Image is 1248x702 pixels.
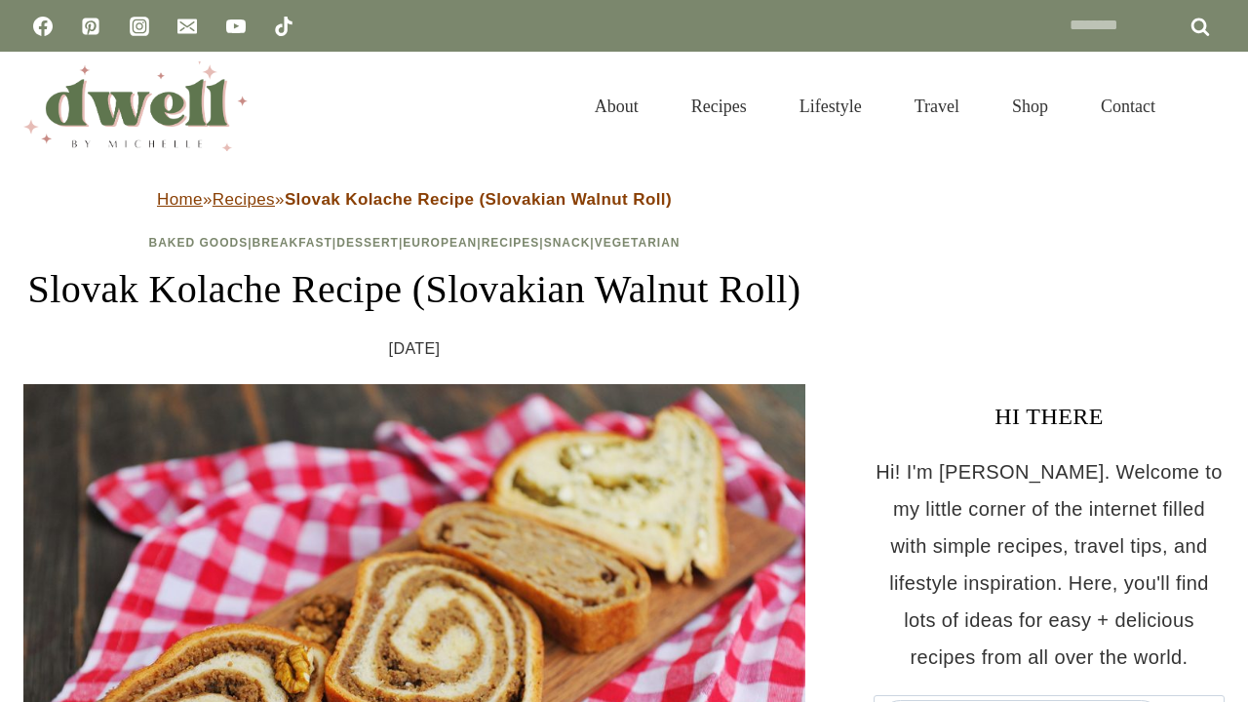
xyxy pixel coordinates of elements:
[403,236,477,250] a: European
[23,7,62,46] a: Facebook
[23,61,248,151] img: DWELL by michelle
[773,72,888,140] a: Lifestyle
[157,190,203,209] a: Home
[1191,90,1225,123] button: View Search Form
[213,190,275,209] a: Recipes
[874,399,1225,434] h3: HI THERE
[23,260,805,319] h1: Slovak Kolache Recipe (Slovakian Walnut Roll)
[157,190,672,209] span: » »
[389,334,441,364] time: [DATE]
[544,236,591,250] a: Snack
[986,72,1074,140] a: Shop
[874,453,1225,676] p: Hi! I'm [PERSON_NAME]. Welcome to my little corner of the internet filled with simple recipes, tr...
[253,236,332,250] a: Breakfast
[482,236,540,250] a: Recipes
[568,72,1182,140] nav: Primary Navigation
[71,7,110,46] a: Pinterest
[285,190,672,209] strong: Slovak Kolache Recipe (Slovakian Walnut Roll)
[120,7,159,46] a: Instagram
[148,236,680,250] span: | | | | | |
[216,7,255,46] a: YouTube
[336,236,399,250] a: Dessert
[665,72,773,140] a: Recipes
[595,236,681,250] a: Vegetarian
[888,72,986,140] a: Travel
[148,236,248,250] a: Baked Goods
[264,7,303,46] a: TikTok
[568,72,665,140] a: About
[1074,72,1182,140] a: Contact
[168,7,207,46] a: Email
